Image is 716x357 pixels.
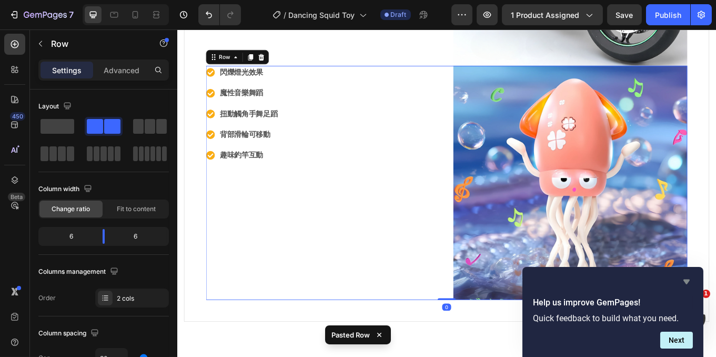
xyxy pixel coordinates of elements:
[289,9,355,21] span: Dancing Squid Toy
[4,4,78,25] button: 7
[680,275,693,288] button: Hide survey
[533,275,693,349] div: Help us improve GemPages!
[655,9,681,21] div: Publish
[533,313,693,323] p: Quick feedback to build what you need.
[52,204,90,214] span: Change ratio
[284,9,287,21] span: /
[331,330,370,340] p: Pasted Row
[38,326,101,341] div: Column spacing
[616,11,633,19] span: Save
[113,229,167,244] div: 6
[38,293,56,303] div: Order
[38,100,74,114] div: Layout
[310,321,321,329] div: 0
[41,229,94,244] div: 6
[104,65,139,76] p: Advanced
[391,10,407,19] span: Draft
[702,290,710,298] span: 1
[38,182,94,196] div: Column width
[51,37,140,50] p: Row
[607,4,642,25] button: Save
[502,4,603,25] button: 1 product assigned
[8,193,25,201] div: Beta
[69,8,74,21] p: 7
[646,4,690,25] button: Publish
[47,27,64,37] div: Row
[177,29,716,357] iframe: Design area
[117,294,166,303] div: 2 cols
[117,204,156,214] span: Fit to content
[660,332,693,349] button: Next question
[52,65,82,76] p: Settings
[324,42,598,316] img: gempages_512464909523485681-967c6892-9fd1-4471-889f-386af1a9b22b.png
[38,265,120,279] div: Columns management
[10,112,25,121] div: 450
[511,9,579,21] span: 1 product assigned
[198,4,241,25] div: Undo/Redo
[533,296,693,309] h2: Help us improve GemPages!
